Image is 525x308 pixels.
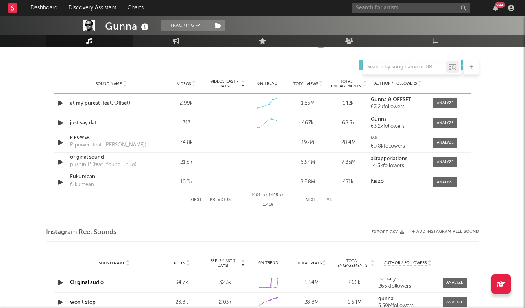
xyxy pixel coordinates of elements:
span: Videos [177,81,191,86]
strong: Kiazo [371,179,384,184]
div: 5.54M [292,279,331,287]
strong: tschary [378,277,396,282]
span: Reels (last 7 days) [205,258,240,268]
a: Original audio [70,280,104,285]
button: + Add Instagram Reel Sound [412,230,479,234]
span: Author / Followers [374,81,417,86]
a: Kiazo [371,179,425,184]
a: just say dat [70,119,152,127]
a: Fukumean [70,173,152,181]
span: Sound Name [96,81,122,86]
span: Total Engagements [335,258,370,268]
span: Total Plays [297,261,322,266]
span: Instagram Reel Sounds [46,228,116,237]
div: 6.78k followers [371,144,425,149]
a: won't stop [70,300,96,305]
div: 1.53M [290,100,326,107]
div: 6M Trend [249,260,288,266]
strong: allrapperlations [371,156,407,161]
strong: Gunna [371,117,387,122]
span: of [280,194,285,197]
strong: ᶠᴬᴮ [371,136,377,142]
button: Next [305,198,316,202]
button: First [190,198,202,202]
div: 266k [335,279,375,287]
a: at my purest (feat. Offset) [70,100,152,107]
div: 63.2k followers [371,124,425,129]
span: Total Engagements [330,79,362,89]
div: 63.4M [290,159,326,166]
div: 6M Trend [249,81,286,87]
div: 1401 1405 1,418 [246,191,290,210]
div: 10.3k [168,178,205,186]
div: 28.8M [292,299,331,306]
button: Tracking [161,20,210,31]
div: 1.54M [335,299,375,306]
input: Search for artists [352,3,470,13]
div: 74.8k [168,139,205,147]
span: to [262,194,267,197]
div: fukumean [70,181,94,189]
div: 7.35M [330,159,367,166]
div: 142k [330,100,367,107]
a: allrapperlations [371,156,425,162]
a: original sound [70,153,152,161]
button: Export CSV [372,230,404,234]
div: 313 [168,119,205,127]
div: 99 + [495,2,505,8]
strong: Gunna & OFFSET [371,97,411,102]
a: tschary [378,277,437,282]
div: 23.8k [162,299,201,306]
div: 8.98M [290,178,326,186]
div: Gunna [105,20,151,33]
div: 21.8k [168,159,205,166]
input: Search by song name or URL [363,64,446,70]
span: Author / Followers [384,260,427,266]
div: 266k followers [378,284,437,289]
a: Gunna [371,117,425,122]
div: 467k [290,119,326,127]
button: Previous [210,198,231,202]
div: 32.3k [205,279,245,287]
div: 471k [330,178,367,186]
button: 99+ [493,5,498,11]
div: 2.99k [168,100,205,107]
button: Last [324,198,335,202]
span: Videos (last 7 days) [209,79,240,89]
a: gunna [378,296,437,302]
span: Total Views [293,81,318,86]
div: 2.03k [205,299,245,306]
div: 14.3k followers [371,163,425,169]
div: 28.4M [330,139,367,147]
div: 63.2k followers [371,104,425,110]
div: + Add Instagram Reel Sound [404,230,479,234]
a: Gunna & OFFSET [371,97,425,103]
div: 68.3k [330,119,367,127]
a: ᶠᴬᴮ [371,136,425,142]
span: Sound Name [99,261,125,266]
div: P power (feat. [PERSON_NAME]) [70,141,146,149]
div: pushin P (feat. Young Thug) [70,161,137,169]
span: Reels [174,261,185,266]
div: 34.7k [162,279,201,287]
a: ᴘ ᴘᴏᴡᴇʀ [70,134,152,142]
div: 197M [290,139,326,147]
strong: gunna [378,296,394,301]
